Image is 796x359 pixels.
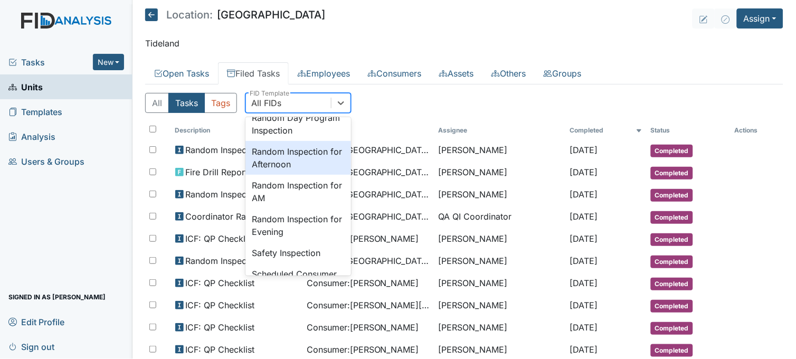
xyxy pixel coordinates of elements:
span: Completed [651,189,693,202]
th: Toggle SortBy [171,121,302,139]
button: Assign [737,8,783,29]
button: Tags [204,93,237,113]
span: Random Inspection for Afternoon [186,188,298,201]
h5: [GEOGRAPHIC_DATA] [145,8,325,21]
span: Completed [651,344,693,357]
span: Sign out [8,338,54,355]
span: Completed [651,322,693,335]
div: Random Day Program Inspection [245,107,351,141]
span: Location: [166,10,213,20]
button: Tasks [168,93,205,113]
div: Safety Inspection [245,242,351,263]
a: Groups [535,62,590,84]
div: Random Inspection for AM [245,175,351,209]
th: Toggle SortBy [647,121,731,139]
div: Random Inspection for Afternoon [245,141,351,175]
span: [DATE] [570,189,598,200]
button: New [93,54,125,70]
input: Toggle All Rows Selected [149,126,156,133]
span: Completed [651,300,693,313]
span: Completed [651,211,693,224]
span: [DATE] [570,211,598,222]
span: Users & Groups [8,153,84,169]
span: ICF: QP Checklist [186,299,255,311]
a: Filed Tasks [218,62,289,84]
span: Location : [GEOGRAPHIC_DATA] [307,144,430,156]
span: Location : [GEOGRAPHIC_DATA] [307,254,430,267]
span: Fire Drill Report [186,166,248,178]
td: [PERSON_NAME] [434,272,565,295]
span: Location : [GEOGRAPHIC_DATA] [307,188,430,201]
span: Completed [651,145,693,157]
span: Completed [651,278,693,290]
div: Scheduled Consumer Chart Review [245,263,351,297]
th: Assignee [434,121,565,139]
span: ICF: QP Checklist [186,277,255,289]
td: QA QI Coordinator [434,206,565,228]
span: Edit Profile [8,314,64,330]
td: [PERSON_NAME] [434,162,565,184]
a: Others [482,62,535,84]
span: [DATE] [570,278,598,288]
span: Coordinator Random [186,210,269,223]
span: Random Inspection for Evening [186,144,298,156]
span: Location : [GEOGRAPHIC_DATA] [307,166,430,178]
div: Type filter [145,93,237,113]
span: ICF: QP Checklist [186,343,255,356]
span: Units [8,79,43,95]
span: [DATE] [570,322,598,333]
th: Actions [731,121,783,139]
span: ICF: QP Checklist [186,232,255,245]
a: Tasks [8,56,93,69]
span: Consumer : [PERSON_NAME] [307,343,419,356]
span: [DATE] [570,233,598,244]
th: Toggle SortBy [566,121,647,139]
td: [PERSON_NAME] [434,139,565,162]
span: Templates [8,103,62,120]
span: Completed [651,233,693,246]
span: Completed [651,256,693,268]
span: Location : [GEOGRAPHIC_DATA] [307,210,430,223]
a: Consumers [359,62,430,84]
div: Random Inspection for Evening [245,209,351,242]
a: Assets [430,62,482,84]
span: Consumer : [PERSON_NAME] [307,277,419,289]
span: [DATE] [570,344,598,355]
span: Consumer : [PERSON_NAME] [307,321,419,334]
span: Signed in as [PERSON_NAME] [8,289,106,305]
span: Consumer : [PERSON_NAME] [307,232,419,245]
span: [DATE] [570,167,598,177]
td: [PERSON_NAME] [434,184,565,206]
td: [PERSON_NAME] [434,250,565,272]
td: [PERSON_NAME] [434,228,565,250]
div: All FIDs [251,97,281,109]
span: Consumer : [PERSON_NAME][GEOGRAPHIC_DATA] [307,299,430,311]
a: Open Tasks [145,62,218,84]
span: [DATE] [570,300,598,310]
span: Completed [651,167,693,179]
button: All [145,93,169,113]
span: Analysis [8,128,55,145]
span: [DATE] [570,145,598,155]
span: [DATE] [570,256,598,266]
td: [PERSON_NAME] [434,317,565,339]
span: Random Inspection for AM [186,254,292,267]
p: Tideland [145,37,783,50]
th: Toggle SortBy [302,121,434,139]
a: Employees [289,62,359,84]
td: [PERSON_NAME] [434,295,565,317]
span: ICF: QP Checklist [186,321,255,334]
